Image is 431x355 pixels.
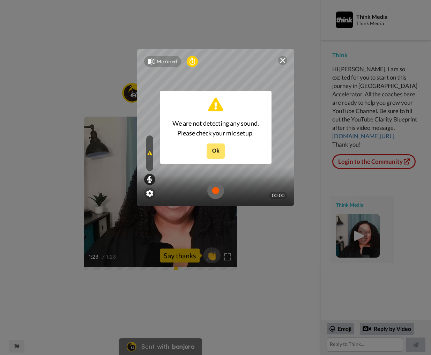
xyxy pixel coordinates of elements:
[157,58,177,65] div: Mirrored
[207,143,225,158] button: Ok
[207,182,224,199] img: ic_record_start.svg
[146,190,153,197] img: ic_gear.svg
[172,128,259,138] span: Please check your mic setup.
[269,192,287,199] div: 00:00
[172,118,259,128] span: We are not detecting any sound.
[280,58,285,63] img: ic_close.svg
